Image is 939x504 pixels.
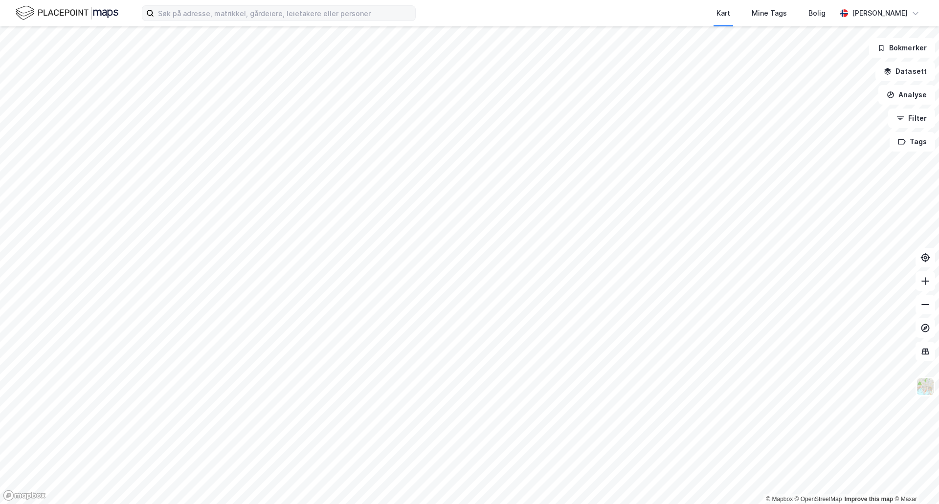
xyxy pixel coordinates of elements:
div: Kontrollprogram for chat [890,457,939,504]
div: [PERSON_NAME] [852,7,908,19]
div: Mine Tags [752,7,787,19]
img: logo.f888ab2527a4732fd821a326f86c7f29.svg [16,4,118,22]
div: Kart [716,7,730,19]
input: Søk på adresse, matrikkel, gårdeiere, leietakere eller personer [154,6,415,21]
iframe: Chat Widget [890,457,939,504]
div: Bolig [808,7,826,19]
